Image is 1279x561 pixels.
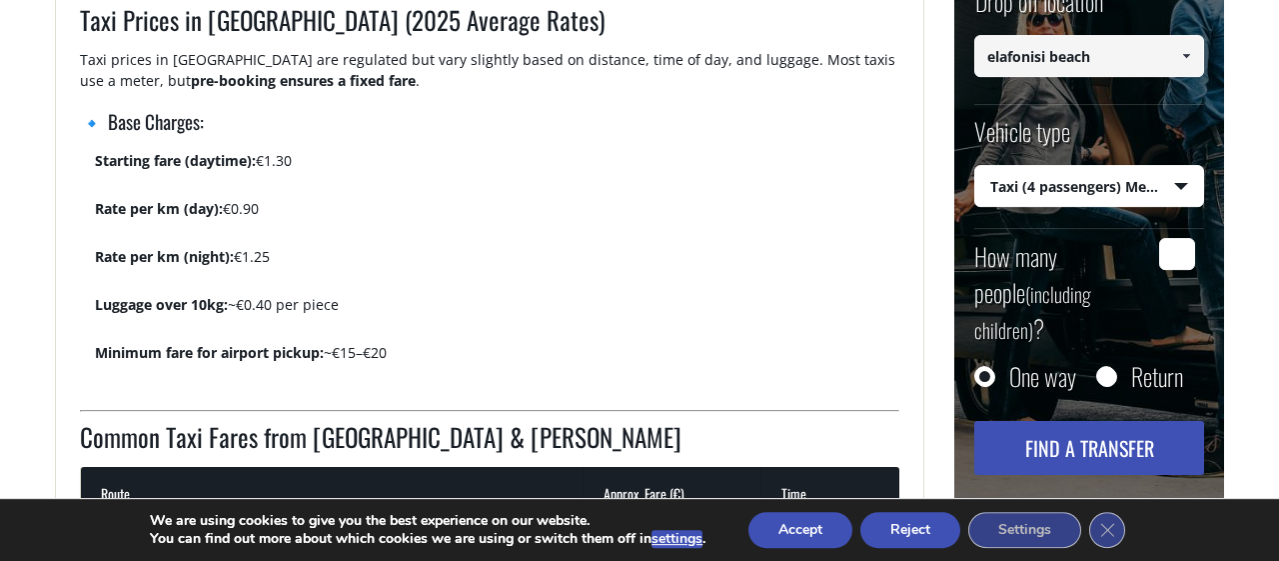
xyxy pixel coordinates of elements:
[95,198,899,236] p: €0.90
[95,343,324,362] strong: Minimum fare for airport pickup:
[80,419,899,467] h2: Common Taxi Fares from [GEOGRAPHIC_DATA] & [PERSON_NAME]
[80,49,899,108] p: Taxi prices in [GEOGRAPHIC_DATA] are regulated but vary slightly based on distance, time of day, ...
[81,467,584,520] th: Route
[584,467,762,520] th: Approx. Fare (€)
[95,247,234,266] strong: Rate per km (night):
[1170,35,1203,77] a: Show All Items
[974,421,1204,475] button: Find a transfer
[975,166,1203,208] span: Taxi (4 passengers) Mercedes E Class
[150,512,705,530] p: We are using cookies to give you the best experience on our website.
[651,530,702,548] button: settings
[748,512,852,548] button: Accept
[860,512,960,548] button: Reject
[1009,366,1076,386] label: One way
[1131,366,1183,386] label: Return
[80,108,899,150] h3: 🔹 Base Charges:
[95,151,256,170] strong: Starting fare (daytime):
[761,467,899,520] th: Time
[1089,512,1125,548] button: Close GDPR Cookie Banner
[974,238,1147,346] label: How many people ?
[95,295,228,314] strong: Luggage over 10kg:
[974,114,1070,165] label: Vehicle type
[95,150,899,188] p: €1.30
[95,246,899,284] p: €1.25
[974,35,1204,77] input: Select drop-off location
[191,71,416,90] strong: pre-booking ensures a fixed fare
[95,294,899,332] p: ~€0.40 per piece
[95,199,223,218] strong: Rate per km (day):
[95,342,899,380] p: ~€15–€20
[150,530,705,548] p: You can find out more about which cookies we are using or switch them off in .
[80,2,899,50] h2: Taxi Prices in [GEOGRAPHIC_DATA] (2025 Average Rates)
[968,512,1081,548] button: Settings
[974,279,1091,345] small: (including children)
